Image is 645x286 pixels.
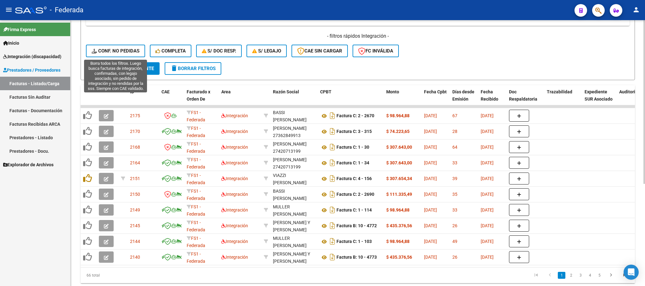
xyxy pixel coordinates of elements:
[130,145,140,150] span: 2168
[450,85,478,113] datatable-header-cell: Días desde Emisión
[273,203,315,218] div: MULLER [PERSON_NAME]
[328,111,337,121] i: Descargar documento
[273,172,315,186] div: VIAZZI [PERSON_NAME]
[386,255,412,260] strong: $ 435.376,56
[452,207,457,212] span: 33
[337,113,374,118] strong: Factura C: 2 - 2670
[424,239,437,244] span: [DATE]
[273,235,315,249] div: MULLER [PERSON_NAME]
[424,145,437,150] span: [DATE]
[165,62,221,75] button: Borrar Filtros
[270,85,318,113] datatable-header-cell: Razón Social
[221,192,248,197] span: Integración
[452,176,457,181] span: 39
[452,89,474,102] span: Días desde Emisión
[92,48,139,54] span: Conf. no pedidas
[452,129,457,134] span: 28
[273,140,315,154] div: 27420713199
[530,272,542,279] a: go to first page
[424,207,437,212] span: [DATE]
[273,140,307,148] div: [PERSON_NAME]
[196,45,242,57] button: S/ Doc Resp.
[481,207,494,212] span: [DATE]
[576,270,585,281] li: page 3
[328,236,337,246] i: Descargar documento
[481,223,494,228] span: [DATE]
[481,176,494,181] span: [DATE]
[544,85,582,113] datatable-header-cell: Trazabilidad
[424,176,437,181] span: [DATE]
[632,6,640,14] mat-icon: person
[481,239,494,244] span: [DATE]
[595,270,604,281] li: page 5
[273,250,315,265] div: [PERSON_NAME] Y [PERSON_NAME]
[567,272,575,279] a: 2
[318,85,384,113] datatable-header-cell: CPBT
[86,45,145,57] button: Conf. no pedidas
[509,89,537,102] span: Doc Respaldatoria
[386,160,412,165] strong: $ 307.643,00
[481,129,494,134] span: [DATE]
[386,207,410,212] strong: $ 98.964,88
[424,89,447,94] span: Fecha Cpbt
[337,161,369,166] strong: Factura C: 1 - 34
[221,160,248,165] span: Integración
[481,145,494,150] span: [DATE]
[130,176,140,181] span: 2151
[478,85,506,113] datatable-header-cell: Fecha Recibido
[50,3,83,17] span: - Federada
[221,176,248,181] span: Integración
[3,161,54,168] span: Explorador de Archivos
[424,192,437,197] span: [DATE]
[187,204,205,217] span: FS1 - Federada
[328,158,337,168] i: Descargar documento
[130,239,140,244] span: 2144
[273,89,299,94] span: Razón Social
[481,89,498,102] span: Fecha Recibido
[273,188,315,202] div: BASSI [PERSON_NAME]
[558,272,565,279] a: 1
[320,89,331,94] span: CPBT
[424,223,437,228] span: [DATE]
[130,255,140,260] span: 2140
[328,205,337,215] i: Descargar documento
[187,126,205,138] span: FS1 - Federada
[337,255,377,260] strong: Factura B: 10 - 4773
[170,66,216,71] span: Borrar Filtros
[424,129,437,134] span: [DATE]
[187,189,205,201] span: FS1 - Federada
[337,192,374,197] strong: Factura C: 2 - 2690
[384,85,422,113] datatable-header-cell: Monto
[547,89,572,94] span: Trazabilidad
[3,67,60,74] span: Prestadores / Proveedores
[386,129,410,134] strong: $ 74.223,65
[273,109,315,122] div: 27244075563
[273,125,315,138] div: 27362849913
[566,270,576,281] li: page 2
[605,272,617,279] a: go to next page
[582,85,617,113] datatable-header-cell: Expediente SUR Asociado
[386,89,399,94] span: Monto
[130,89,134,94] span: ID
[424,113,437,118] span: [DATE]
[273,156,315,169] div: 27420713199
[187,157,205,169] span: FS1 - Federada
[187,220,205,232] span: FS1 - Federada
[273,125,307,132] div: [PERSON_NAME]
[3,53,61,60] span: Integración (discapacidad)
[337,176,372,181] strong: Factura C: 4 - 156
[187,236,205,248] span: FS1 - Federada
[452,239,457,244] span: 49
[624,265,639,280] div: Open Intercom Messenger
[130,160,140,165] span: 2164
[187,141,205,154] span: FS1 - Federada
[337,239,372,244] strong: Factura C: 1 - 103
[273,172,315,185] div: 27333597522
[619,89,638,94] span: Auditoria
[353,45,399,57] button: FC Inválida
[337,208,372,213] strong: Factura C: 1 - 114
[386,113,410,118] strong: $ 98.964,88
[187,110,205,122] span: FS1 - Federada
[481,192,494,197] span: [DATE]
[337,145,369,150] strong: Factura C: 1 - 30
